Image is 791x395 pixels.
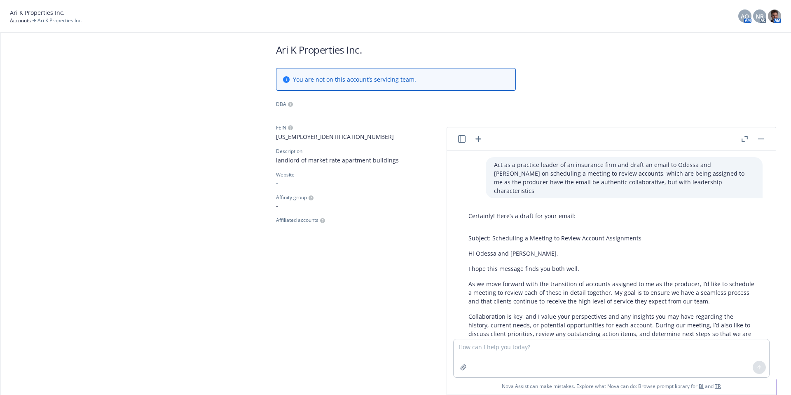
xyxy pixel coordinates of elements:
p: Subject: Scheduling a Meeting to Review Account Assignments [468,234,754,242]
a: TR [715,383,721,390]
p: Hi Odessa and [PERSON_NAME], [468,249,754,258]
div: DBA [276,101,286,108]
span: You are not on this account’s servicing team. [293,75,416,84]
p: Act as a practice leader of an insurance firm and draft an email to Odessa and [PERSON_NAME] on s... [494,160,754,195]
a: Accounts [10,17,31,24]
span: NR [756,12,764,21]
span: - [276,201,516,210]
span: [US_EMPLOYER_IDENTIFICATION_NUMBER] [276,132,516,141]
div: FEIN [276,124,286,132]
p: I hope this message finds you both well. [468,264,754,273]
span: AO [741,12,749,21]
div: - [276,179,516,187]
div: Description [276,148,302,155]
span: Ari K Properties Inc. [10,8,65,17]
span: landlord of market rate apartment buildings [276,156,516,165]
span: Ari K Properties Inc. [37,17,82,24]
img: photo [768,9,781,23]
div: Website [276,171,516,179]
p: As we move forward with the transition of accounts assigned to me as the producer, I’d like to sc... [468,280,754,306]
p: Certainly! Here’s a draft for your email: [468,212,754,220]
h1: Ari K Properties Inc. [276,43,516,56]
span: Nova Assist can make mistakes. Explore what Nova can do: Browse prompt library for and [450,378,772,395]
span: Affiliated accounts [276,216,318,224]
p: Collaboration is key, and I value your perspectives and any insights you may have regarding the h... [468,312,754,347]
span: Affinity group [276,194,307,201]
span: - [276,224,516,233]
span: - [276,109,516,118]
a: BI [699,383,704,390]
